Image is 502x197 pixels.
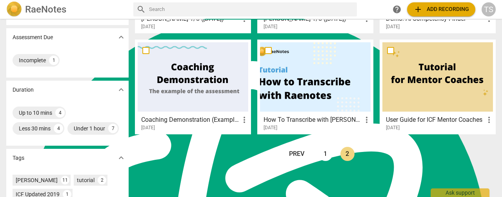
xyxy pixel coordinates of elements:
[19,125,51,132] div: Less 30 mins
[74,125,105,132] div: Under 1 hour
[19,56,46,64] div: Incomplete
[413,5,469,14] span: Add recording
[386,125,400,131] span: [DATE]
[413,5,423,14] span: add
[386,115,484,125] h3: User Guide for ICF Mentor Coaches
[108,124,118,133] div: 7
[16,176,58,184] div: [PERSON_NAME]
[260,42,371,131] a: How To Transcribe with [PERSON_NAME][DATE]
[49,56,58,65] div: 1
[25,4,66,15] h2: RaeNotes
[264,115,362,125] h3: How To Transcribe with RaeNotes
[13,33,53,42] p: Assessment Due
[362,115,371,125] span: more_vert
[6,2,127,17] a: LogoRaeNotes
[55,108,65,117] div: 4
[136,5,146,14] span: search
[115,31,127,43] button: Show more
[115,84,127,96] button: Show more
[392,5,402,14] span: help
[138,42,248,131] a: Coaching Demonstration (Example)[DATE]
[116,85,126,94] span: expand_more
[77,176,95,184] div: tutorial
[240,115,249,125] span: more_vert
[141,115,240,125] h3: Coaching Demonstration (Example)
[283,147,311,161] a: prev
[116,33,126,42] span: expand_more
[54,124,63,133] div: 4
[482,2,496,16] button: TS
[13,154,24,162] p: Tags
[149,3,354,16] input: Search
[141,125,155,131] span: [DATE]
[98,176,106,184] div: 2
[116,153,126,163] span: expand_more
[407,2,475,16] button: Upload
[318,147,333,161] a: Page 1
[61,176,69,184] div: 11
[484,115,494,125] span: more_vert
[390,2,404,16] a: Help
[19,109,52,117] div: Up to 10 mins
[264,23,277,30] span: [DATE]
[264,125,277,131] span: [DATE]
[431,188,489,197] div: Ask support
[115,152,127,164] button: Show more
[141,23,155,30] span: [DATE]
[13,86,34,94] p: Duration
[382,42,493,131] a: User Guide for ICF Mentor Coaches[DATE]
[386,23,400,30] span: [DATE]
[6,2,22,17] img: Logo
[340,147,355,161] a: Page 2 is your current page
